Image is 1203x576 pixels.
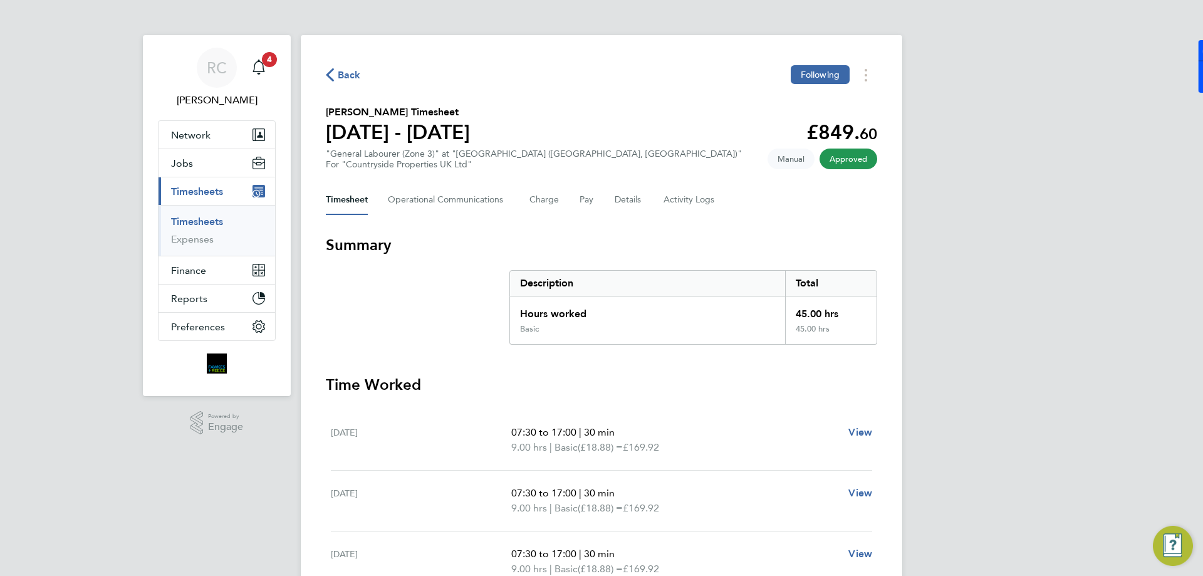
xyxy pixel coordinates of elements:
div: Total [785,271,877,296]
span: (£18.88) = [578,563,623,575]
button: Reports [159,285,275,312]
span: Basic [555,501,578,516]
button: Operational Communications [388,185,509,215]
span: 9.00 hrs [511,502,547,514]
a: Expenses [171,233,214,245]
div: 45.00 hrs [785,324,877,344]
span: Network [171,129,211,141]
nav: Main navigation [143,35,291,396]
span: Jobs [171,157,193,169]
span: 4 [262,52,277,67]
span: View [848,487,872,499]
span: (£18.88) = [578,502,623,514]
span: | [579,426,581,438]
span: 07:30 to 17:00 [511,548,576,560]
div: "General Labourer (Zone 3)" at "[GEOGRAPHIC_DATA] ([GEOGRAPHIC_DATA], [GEOGRAPHIC_DATA])" [326,149,742,170]
img: bromak-logo-retina.png [207,353,227,374]
button: Finance [159,256,275,284]
span: 60 [860,125,877,143]
span: | [549,502,552,514]
span: 07:30 to 17:00 [511,426,576,438]
span: Robyn Clarke [158,93,276,108]
span: Following [801,69,840,80]
button: Back [326,67,361,83]
div: Summary [509,270,877,345]
span: Basic [555,440,578,455]
span: | [579,487,581,499]
div: [DATE] [331,486,511,516]
span: | [549,563,552,575]
button: Timesheet [326,185,368,215]
div: Description [510,271,785,296]
a: View [848,486,872,501]
h3: Summary [326,235,877,255]
span: Powered by [208,411,243,422]
button: Preferences [159,313,275,340]
span: £169.92 [623,441,659,453]
span: (£18.88) = [578,441,623,453]
button: Pay [580,185,595,215]
a: Powered byEngage [190,411,244,435]
span: Back [338,68,361,83]
span: View [848,426,872,438]
span: | [579,548,581,560]
span: 30 min [584,426,615,438]
button: Jobs [159,149,275,177]
div: [DATE] [331,425,511,455]
span: £169.92 [623,563,659,575]
button: Details [615,185,643,215]
span: 30 min [584,487,615,499]
h1: [DATE] - [DATE] [326,120,470,145]
button: Activity Logs [664,185,716,215]
button: Engage Resource Center [1153,526,1193,566]
div: Timesheets [159,205,275,256]
span: Engage [208,422,243,432]
a: RC[PERSON_NAME] [158,48,276,108]
div: Hours worked [510,296,785,324]
span: Timesheets [171,186,223,197]
span: 30 min [584,548,615,560]
h3: Time Worked [326,375,877,395]
a: View [848,425,872,440]
a: View [848,547,872,562]
div: 45.00 hrs [785,296,877,324]
span: View [848,548,872,560]
a: Go to home page [158,353,276,374]
app-decimal: £849. [806,120,877,144]
span: | [549,441,552,453]
a: 4 [246,48,271,88]
div: Basic [520,324,539,334]
span: This timesheet was manually created. [768,149,815,169]
button: Network [159,121,275,149]
div: For "Countryside Properties UK Ltd" [326,159,742,170]
span: This timesheet has been approved. [820,149,877,169]
button: Timesheets Menu [855,65,877,85]
button: Charge [529,185,560,215]
button: Following [791,65,850,84]
span: 9.00 hrs [511,441,547,453]
span: 07:30 to 17:00 [511,487,576,499]
button: Timesheets [159,177,275,205]
span: RC [207,60,227,76]
h2: [PERSON_NAME] Timesheet [326,105,470,120]
span: Reports [171,293,207,305]
a: Timesheets [171,216,223,228]
span: Finance [171,264,206,276]
span: 9.00 hrs [511,563,547,575]
span: Preferences [171,321,225,333]
span: £169.92 [623,502,659,514]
